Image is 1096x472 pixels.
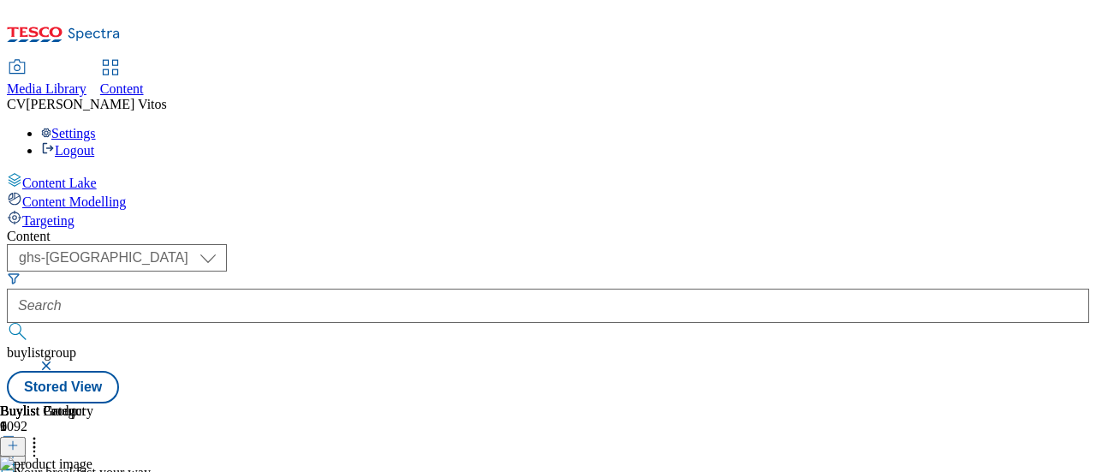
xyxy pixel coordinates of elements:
[7,229,1089,244] div: Content
[7,289,1089,323] input: Search
[22,176,97,190] span: Content Lake
[7,97,26,111] span: CV
[41,126,96,140] a: Settings
[100,61,144,97] a: Content
[22,213,74,228] span: Targeting
[7,61,86,97] a: Media Library
[26,97,167,111] span: [PERSON_NAME] Vitos
[7,210,1089,229] a: Targeting
[22,194,126,209] span: Content Modelling
[41,143,94,158] a: Logout
[7,81,86,96] span: Media Library
[7,191,1089,210] a: Content Modelling
[7,371,119,403] button: Stored View
[7,345,76,360] span: buylistgroup
[7,272,21,285] svg: Search Filters
[100,81,144,96] span: Content
[7,172,1089,191] a: Content Lake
